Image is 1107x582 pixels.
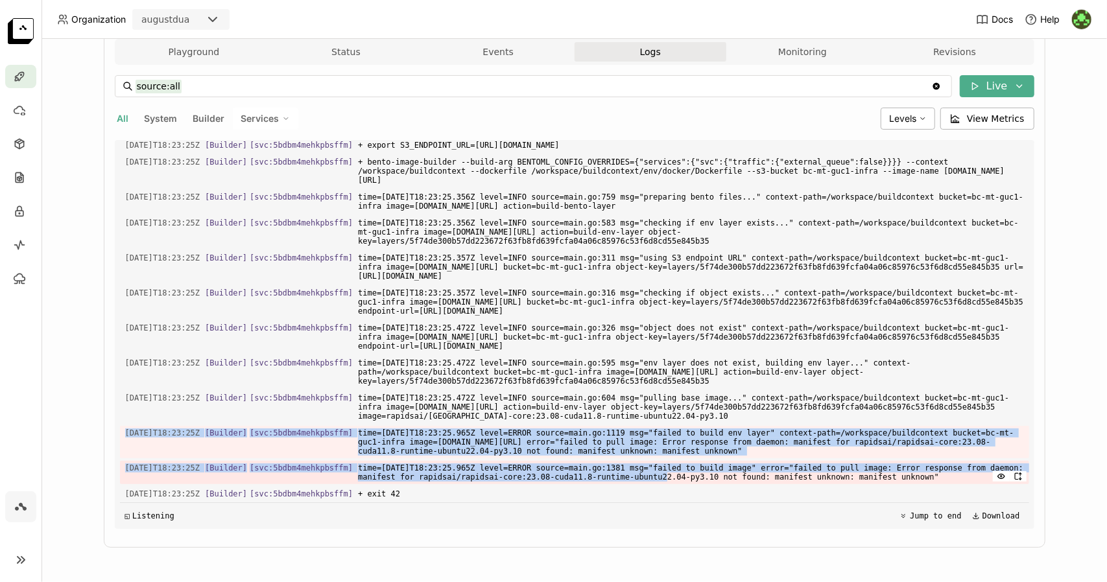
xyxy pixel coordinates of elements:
span: [Builder] [205,288,247,297]
span: 2025-08-28T18:23:25.357Z [125,216,200,230]
span: [svc:5bdbm4mehkpbsffm] [250,288,353,297]
span: + bento-image-builder --build-arg BENTOML_CONFIG_OVERRIDES={"services":{"svc":{"traffic":{"extern... [358,155,1023,187]
button: Live [960,75,1034,97]
span: [Builder] [205,157,247,167]
button: System [142,110,180,127]
span: [svc:5bdbm4mehkpbsffm] [250,323,353,332]
span: [svc:5bdbm4mehkpbsffm] [250,489,353,498]
span: Levels [889,113,916,124]
span: [Builder] [205,253,247,262]
span: time=[DATE]T18:23:25.965Z level=ERROR source=main.go:1381 msg="failed to build image" error="fail... [358,461,1023,484]
span: time=[DATE]T18:23:25.472Z level=INFO source=main.go:595 msg="env layer does not exist, building e... [358,356,1023,388]
div: augustdua [141,13,189,26]
span: View Metrics [967,112,1025,125]
button: Download [968,508,1024,524]
span: [svc:5bdbm4mehkpbsffm] [250,393,353,402]
span: [Builder] [205,323,247,332]
span: [Builder] [205,218,247,227]
input: Selected augustdua. [191,14,192,27]
button: All [115,110,132,127]
span: [Builder] [205,141,247,150]
button: Events [422,42,575,62]
div: Listening [125,511,174,520]
span: Docs [992,14,1013,25]
span: [Builder] [205,393,247,402]
span: 2025-08-28T18:23:25.356Z [125,190,200,204]
span: ◱ [125,511,130,520]
span: time=[DATE]T18:23:25.356Z level=INFO source=main.go:583 msg="checking if env layer exists..." con... [358,216,1023,248]
div: Levels [881,108,935,130]
span: System [145,113,178,124]
button: Revisions [879,42,1031,62]
button: View Metrics [940,108,1034,130]
span: 2025-08-28T18:23:25.472Z [125,391,200,405]
span: [Builder] [205,358,247,367]
span: time=[DATE]T18:23:25.965Z level=ERROR source=main.go:1119 msg="failed to build env layer" context... [358,426,1023,458]
a: Docs [976,13,1013,26]
span: [Builder] [205,192,247,202]
span: time=[DATE]T18:23:25.357Z level=INFO source=main.go:311 msg="using S3 endpoint URL" context-path=... [358,251,1023,283]
span: Organization [71,14,126,25]
span: [svc:5bdbm4mehkpbsffm] [250,192,353,202]
span: Help [1040,14,1060,25]
button: Playground [118,42,270,62]
img: logo [8,18,34,44]
span: [svc:5bdbm4mehkpbsffm] [250,463,353,472]
span: [svc:5bdbm4mehkpbsffm] [250,358,353,367]
span: Logs [640,46,661,58]
span: time=[DATE]T18:23:25.472Z level=INFO source=main.go:604 msg="pulling base image..." context-path=... [358,391,1023,423]
span: time=[DATE]T18:23:25.356Z level=INFO source=main.go:759 msg="preparing bento files..." context-pa... [358,190,1023,213]
span: 2025-08-28T18:23:25.357Z [125,251,200,265]
span: [Builder] [205,463,247,472]
button: Builder [191,110,228,127]
input: Search [136,76,931,97]
span: [svc:5bdbm4mehkpbsffm] [250,253,353,262]
span: [svc:5bdbm4mehkpbsffm] [250,157,353,167]
span: Services [241,113,280,124]
img: August Dua [1072,10,1091,29]
span: 2025-08-28T18:23:25.472Z [125,321,200,335]
span: [svc:5bdbm4mehkpbsffm] [250,218,353,227]
span: Builder [193,113,225,124]
span: 2025-08-28T18:23:25.966Z [125,487,200,501]
span: [svc:5bdbm4mehkpbsffm] [250,141,353,150]
span: 2025-08-28T18:23:25.351Z [125,138,200,152]
button: Jump to end [896,508,965,524]
span: [svc:5bdbm4mehkpbsffm] [250,428,353,437]
span: 2025-08-28T18:23:25.472Z [125,356,200,370]
span: + exit 42 [358,487,1023,501]
button: Monitoring [726,42,879,62]
button: Status [270,42,422,62]
span: time=[DATE]T18:23:25.357Z level=INFO source=main.go:316 msg="checking if object exists..." contex... [358,286,1023,318]
span: [Builder] [205,428,247,437]
div: Help [1025,13,1060,26]
span: + export S3_ENDPOINT_URL=[URL][DOMAIN_NAME] [358,138,1023,152]
span: 2025-08-28T18:23:25.357Z [125,286,200,300]
span: All [117,113,129,124]
span: 2025-08-28T18:23:25.351Z [125,155,200,169]
span: time=[DATE]T18:23:25.472Z level=INFO source=main.go:326 msg="object does not exist" context-path=... [358,321,1023,353]
div: Services [233,108,298,130]
span: 2025-08-28T18:23:25.965Z [125,461,200,475]
span: 2025-08-28T18:23:25.965Z [125,426,200,440]
span: [Builder] [205,489,247,498]
svg: Clear value [931,81,942,91]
